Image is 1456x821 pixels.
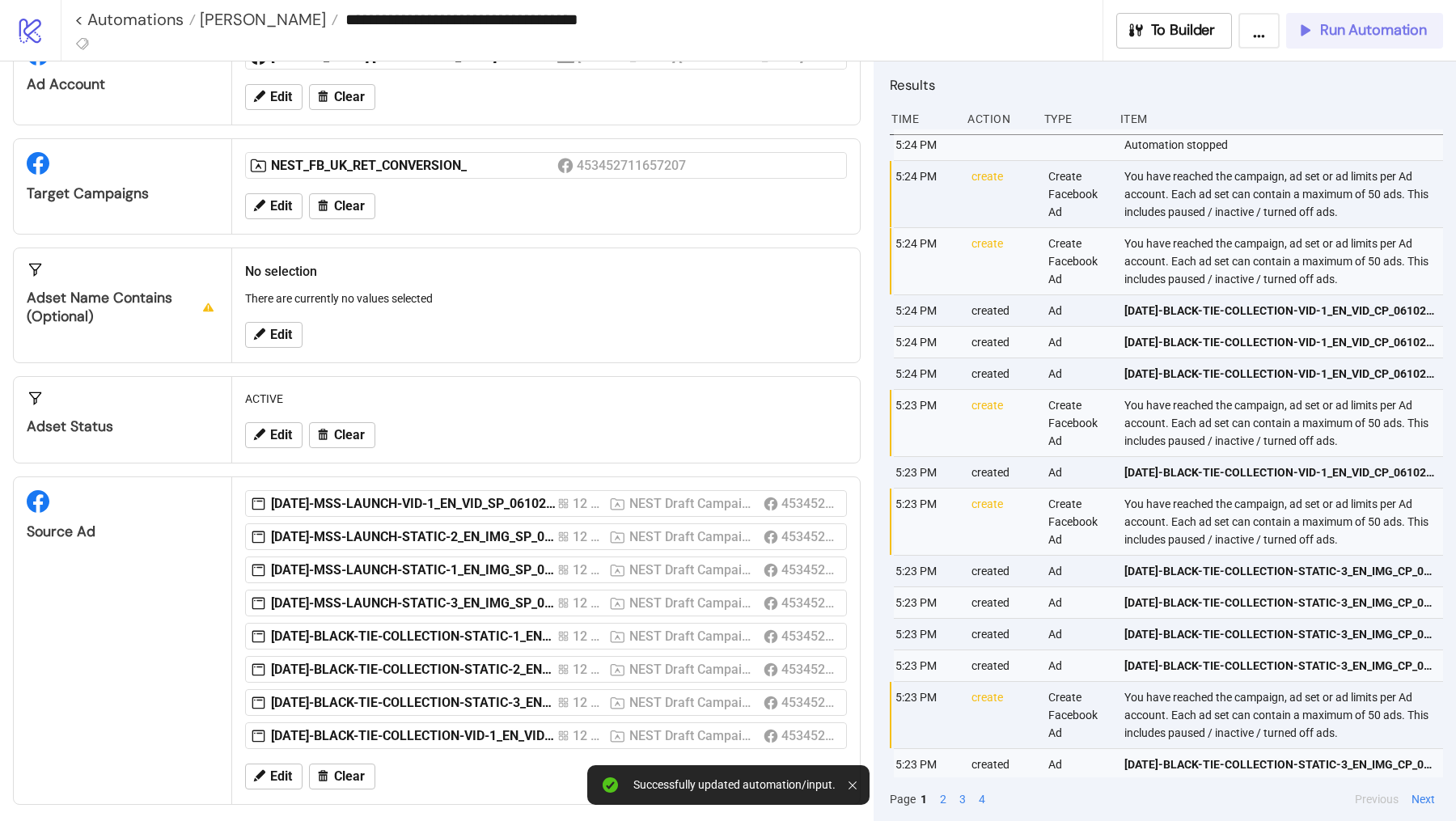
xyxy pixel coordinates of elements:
[245,764,303,789] button: Edit
[1124,333,1436,351] span: [DATE]-BLACK-TIE-COLLECTION-VID-1_EN_VID_CP_06102025_F_CC_SC24_USP4_BAU
[894,390,959,456] div: 5:23 PM
[629,593,757,613] div: NEST Draft Campaign - DO NOT ACTIVATE
[970,650,1035,681] div: created
[1047,390,1111,456] div: Create Facebook Ad
[334,199,365,214] span: Clear
[573,593,603,613] div: 12 - Drafts
[970,587,1035,618] div: created
[1047,650,1111,681] div: Ad
[1124,594,1436,612] span: [DATE]-BLACK-TIE-COLLECTION-STATIC-3_EN_IMG_CP_06102025_F_CC_SC24_USP4_BAU
[239,383,853,414] div: ACTIVE
[954,790,971,808] button: 3
[1124,365,1436,383] span: [DATE]-BLACK-TIE-COLLECTION-VID-1_EN_VID_CP_06102025_F_CC_SC24_USP4_BAU
[309,193,375,219] button: Clear
[781,527,836,547] div: 453452711657207
[271,595,557,612] div: [DATE]-MSS-LAUNCH-STATIC-3_EN_IMG_SP_06102025_F_CC_SC1_USP1_SALE
[309,84,375,110] button: Clear
[334,769,365,784] span: Clear
[629,626,757,646] div: NEST Draft Campaign - DO NOT ACTIVATE
[245,261,847,281] h2: No selection
[1123,682,1447,748] div: You have reached the campaign, ad set or ad limits per Ad account. Each ad set can contain a maxi...
[27,523,218,541] div: Source Ad
[970,457,1035,488] div: created
[271,561,557,579] div: [DATE]-MSS-LAUNCH-STATIC-1_EN_IMG_SP_06102025_F_CC_SC1_USP1_SALE
[894,650,959,681] div: 5:23 PM
[781,593,836,613] div: 453452711657207
[245,290,847,307] p: There are currently no values selected
[781,659,836,679] div: 453452711657207
[629,527,757,547] div: NEST Draft Campaign - DO NOT ACTIVATE
[270,199,292,214] span: Edit
[629,493,757,514] div: NEST Draft Campaign - DO NOT ACTIVATE
[270,428,292,442] span: Edit
[970,749,1035,780] div: created
[894,587,959,618] div: 5:23 PM
[781,726,836,746] div: 453452711657207
[1124,358,1436,389] a: [DATE]-BLACK-TIE-COLLECTION-VID-1_EN_VID_CP_06102025_F_CC_SC24_USP4_BAU
[1124,749,1436,780] a: [DATE]-BLACK-TIE-COLLECTION-STATIC-3_EN_IMG_CP_06102025_F_CC_SC24_USP4_BAU
[27,417,218,436] div: Adset Status
[270,328,292,342] span: Edit
[970,556,1035,586] div: created
[245,84,303,110] button: Edit
[974,790,990,808] button: 4
[1047,682,1111,748] div: Create Facebook Ad
[1124,587,1436,618] a: [DATE]-BLACK-TIE-COLLECTION-STATIC-3_EN_IMG_CP_06102025_F_CC_SC24_USP4_BAU
[894,457,959,488] div: 5:23 PM
[1124,619,1436,650] a: [DATE]-BLACK-TIE-COLLECTION-STATIC-3_EN_IMG_CP_06102025_F_CC_SC24_USP4_BAU
[781,626,836,646] div: 453452711657207
[970,682,1035,748] div: create
[1320,21,1427,40] span: Run Automation
[894,327,959,358] div: 5:24 PM
[1047,295,1111,326] div: Ad
[1047,358,1111,389] div: Ad
[573,560,603,580] div: 12 - Drafts
[270,769,292,784] span: Edit
[894,682,959,748] div: 5:23 PM
[271,694,557,712] div: [DATE]-BLACK-TIE-COLLECTION-STATIC-3_EN_IMG_CP_06102025_F_CC_SC24_USP4_BAU
[334,428,365,442] span: Clear
[577,155,689,176] div: 453452711657207
[1123,161,1447,227] div: You have reached the campaign, ad set or ad limits per Ad account. Each ad set can contain a maxi...
[1124,556,1436,586] a: [DATE]-BLACK-TIE-COLLECTION-STATIC-3_EN_IMG_CP_06102025_F_CC_SC24_USP4_BAU
[1047,457,1111,488] div: Ad
[781,493,836,514] div: 453452711657207
[27,289,218,326] div: Adset Name contains (optional)
[894,295,959,326] div: 5:24 PM
[1151,21,1216,40] span: To Builder
[966,104,1031,134] div: Action
[629,692,757,713] div: NEST Draft Campaign - DO NOT ACTIVATE
[1124,327,1436,358] a: [DATE]-BLACK-TIE-COLLECTION-VID-1_EN_VID_CP_06102025_F_CC_SC24_USP4_BAU
[1047,161,1111,227] div: Create Facebook Ad
[196,11,338,28] a: [PERSON_NAME]
[1123,489,1447,555] div: You have reached the campaign, ad set or ad limits per Ad account. Each ad set can contain a maxi...
[245,422,303,448] button: Edit
[271,495,557,513] div: [DATE]-MSS-LAUNCH-VID-1_EN_VID_SP_06102025_F_CC_SC1_USP1_SALE
[1238,13,1280,49] button: ...
[970,390,1035,456] div: create
[1124,457,1436,488] a: [DATE]-BLACK-TIE-COLLECTION-VID-1_EN_VID_CP_06102025_F_CC_SC24_USP4_BAU
[271,528,557,546] div: [DATE]-MSS-LAUNCH-STATIC-2_EN_IMG_SP_06102025_F_CC_SC1_USP1_SALE
[894,556,959,586] div: 5:23 PM
[629,726,757,746] div: NEST Draft Campaign - DO NOT ACTIVATE
[245,322,303,348] button: Edit
[1407,790,1440,808] button: Next
[1116,13,1233,49] button: To Builder
[1123,129,1447,160] div: Automation stopped
[970,295,1035,326] div: created
[1124,657,1436,675] span: [DATE]-BLACK-TIE-COLLECTION-STATIC-3_EN_IMG_CP_06102025_F_CC_SC24_USP4_BAU
[1047,327,1111,358] div: Ad
[1123,390,1447,456] div: You have reached the campaign, ad set or ad limits per Ad account. Each ad set can contain a maxi...
[1043,104,1107,134] div: Type
[74,11,196,28] a: < Automations
[309,422,375,448] button: Clear
[196,9,326,30] span: [PERSON_NAME]
[573,659,603,679] div: 12 - Drafts
[1350,790,1403,808] button: Previous
[970,327,1035,358] div: created
[916,790,932,808] button: 1
[334,90,365,104] span: Clear
[1047,619,1111,650] div: Ad
[1286,13,1443,49] button: Run Automation
[309,764,375,789] button: Clear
